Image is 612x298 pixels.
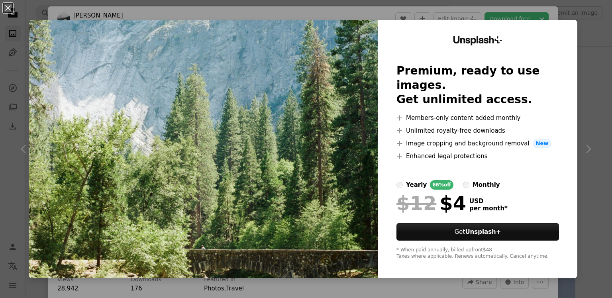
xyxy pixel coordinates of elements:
div: monthly [473,180,500,190]
div: 66% off [430,180,453,190]
li: Enhanced legal protections [396,151,559,161]
li: Unlimited royalty-free downloads [396,126,559,135]
div: $4 [396,193,466,214]
div: yearly [406,180,427,190]
span: per month * [469,205,508,212]
li: Members-only content added monthly [396,113,559,123]
span: USD [469,198,508,205]
input: yearly66%off [396,182,403,188]
strong: Unsplash+ [465,228,501,235]
span: $12 [396,193,436,214]
input: monthly [463,182,469,188]
button: GetUnsplash+ [396,223,559,241]
h2: Premium, ready to use images. Get unlimited access. [396,64,559,107]
li: Image cropping and background removal [396,139,559,148]
div: * When paid annually, billed upfront $48 Taxes where applicable. Renews automatically. Cancel any... [396,247,559,260]
span: New [533,139,552,148]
